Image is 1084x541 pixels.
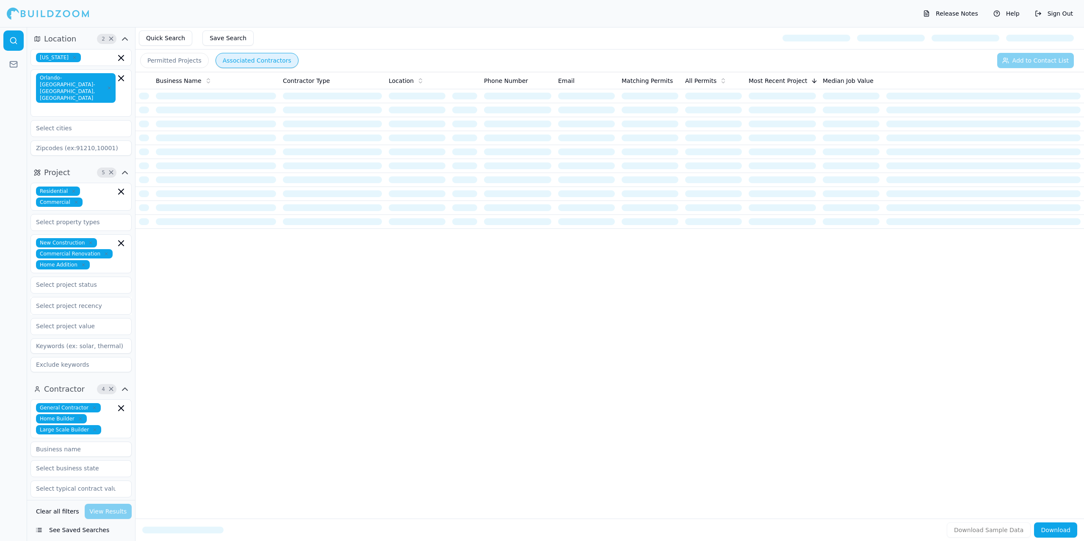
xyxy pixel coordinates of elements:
span: Median Job Value [823,77,874,85]
span: Location [44,33,76,45]
input: Select business state [31,461,121,476]
span: Clear Location filters [108,37,114,41]
span: New Construction [36,238,97,247]
button: Release Notes [919,7,982,20]
span: Large Scale Builder [36,425,101,434]
input: Exclude keywords [30,357,132,372]
span: Project [44,167,70,179]
button: Download [1034,522,1077,538]
span: Most Recent Project [749,77,807,85]
span: Matching Permits [622,77,673,85]
span: Business Name [156,77,202,85]
span: [US_STATE] [36,53,81,62]
span: All Permits [685,77,716,85]
span: Phone Number [484,77,528,85]
button: Sign Out [1031,7,1077,20]
input: Select project value [31,319,121,334]
span: Home Addition [36,260,90,269]
button: Project5Clear Project filters [30,166,132,179]
span: General Contractor [36,403,101,412]
button: Contractor4Clear Contractor filters [30,382,132,396]
input: Select project status [31,277,121,292]
span: Commercial [36,198,83,207]
span: Location [389,77,414,85]
button: See Saved Searches [30,522,132,538]
button: Clear all filters [34,504,81,519]
span: Contractor [44,383,85,395]
input: Select typical contract value [31,481,121,496]
span: Email [558,77,575,85]
button: Permitted Projects [140,53,209,68]
button: Quick Search [139,30,192,46]
input: Select cities [31,121,121,136]
button: Location2Clear Location filters [30,32,132,46]
span: Clear Contractor filters [108,387,114,391]
span: Orlando-[GEOGRAPHIC_DATA]-[GEOGRAPHIC_DATA], [GEOGRAPHIC_DATA] [36,73,116,103]
span: 2 [99,35,108,43]
input: Business name [30,442,132,457]
input: Zipcodes (ex:91210,10001) [30,140,132,156]
input: Keywords (ex: solar, thermal) [30,338,132,354]
span: Contractor Type [283,77,330,85]
span: 5 [99,168,108,177]
button: Associated Contractors [216,53,299,68]
span: Residential [36,187,80,196]
span: Home Builder [36,414,87,423]
button: Save Search [202,30,254,46]
input: Select property types [31,214,121,230]
span: Clear Project filters [108,170,114,175]
span: 4 [99,385,108,393]
span: Commercial Renovation [36,249,113,258]
button: Help [989,7,1024,20]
